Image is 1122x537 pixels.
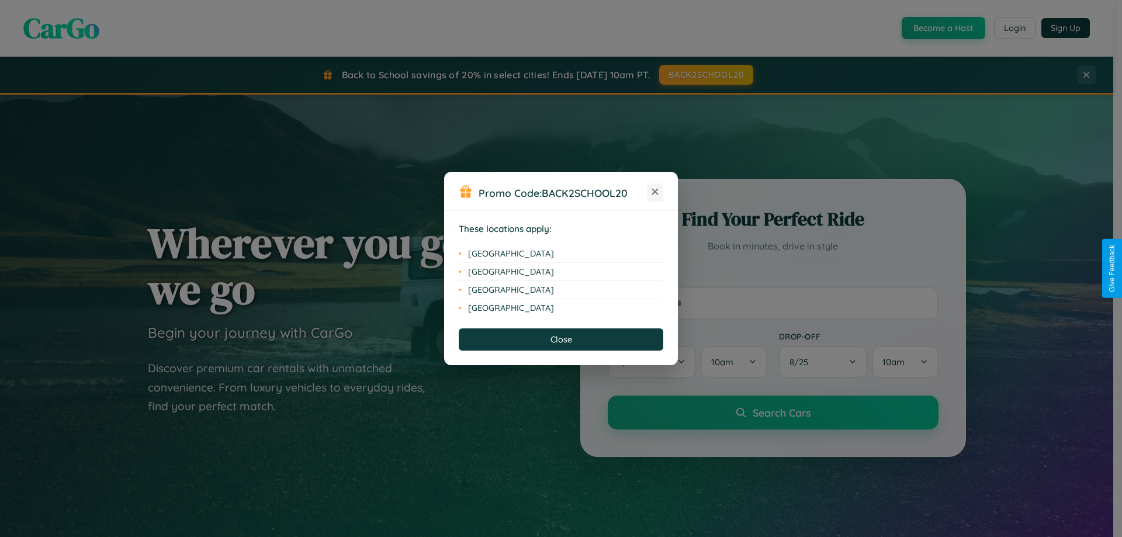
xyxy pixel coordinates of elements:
b: BACK2SCHOOL20 [542,186,628,199]
div: Give Feedback [1108,245,1116,292]
h3: Promo Code: [479,186,647,199]
li: [GEOGRAPHIC_DATA] [459,281,663,299]
li: [GEOGRAPHIC_DATA] [459,245,663,263]
strong: These locations apply: [459,223,552,234]
li: [GEOGRAPHIC_DATA] [459,263,663,281]
li: [GEOGRAPHIC_DATA] [459,299,663,317]
button: Close [459,328,663,351]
